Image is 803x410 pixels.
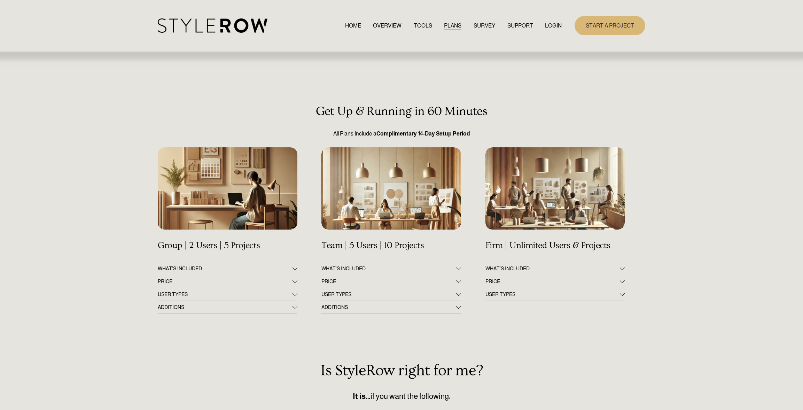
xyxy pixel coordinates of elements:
[321,275,461,288] button: PRICE
[158,240,297,251] h4: Group | 2 Users | 5 Projects
[444,21,461,30] a: PLANS
[485,275,625,288] button: PRICE
[158,266,292,271] span: WHAT'S INCLUDED
[158,390,645,402] p: if you want the following:
[474,21,495,30] a: SURVEY
[507,21,533,30] a: folder dropdown
[158,18,267,33] img: StyleRow
[321,279,456,284] span: PRICE
[485,240,625,251] h4: Firm | Unlimited Users & Projects
[485,262,625,275] button: WHAT’S INCLUDED
[158,292,292,297] span: USER TYPES
[485,279,620,284] span: PRICE
[158,288,297,301] button: USER TYPES
[373,21,401,30] a: OVERVIEW
[321,304,456,310] span: ADDITIONS
[321,240,461,251] h4: Team | 5 Users | 10 Projects
[376,131,470,137] strong: Complimentary 14-Day Setup Period
[158,362,645,379] h2: Is StyleRow right for me?
[414,21,432,30] a: TOOLS
[485,292,620,297] span: USER TYPES
[158,279,292,284] span: PRICE
[507,22,533,30] span: SUPPORT
[575,16,645,35] a: START A PROJECT
[321,292,456,297] span: USER TYPES
[158,105,645,118] h3: Get Up & Running in 60 Minutes
[158,130,645,138] p: All Plans Include a
[321,301,461,314] button: ADDITIONS
[485,288,625,301] button: USER TYPES
[545,21,562,30] a: LOGIN
[321,288,461,301] button: USER TYPES
[158,275,297,288] button: PRICE
[321,266,456,271] span: WHAT'S INCLUDED
[158,304,292,310] span: ADDITIONS
[321,262,461,275] button: WHAT'S INCLUDED
[158,262,297,275] button: WHAT'S INCLUDED
[158,301,297,314] button: ADDITIONS
[345,21,361,30] a: HOME
[353,392,371,401] strong: It is…
[485,266,620,271] span: WHAT’S INCLUDED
